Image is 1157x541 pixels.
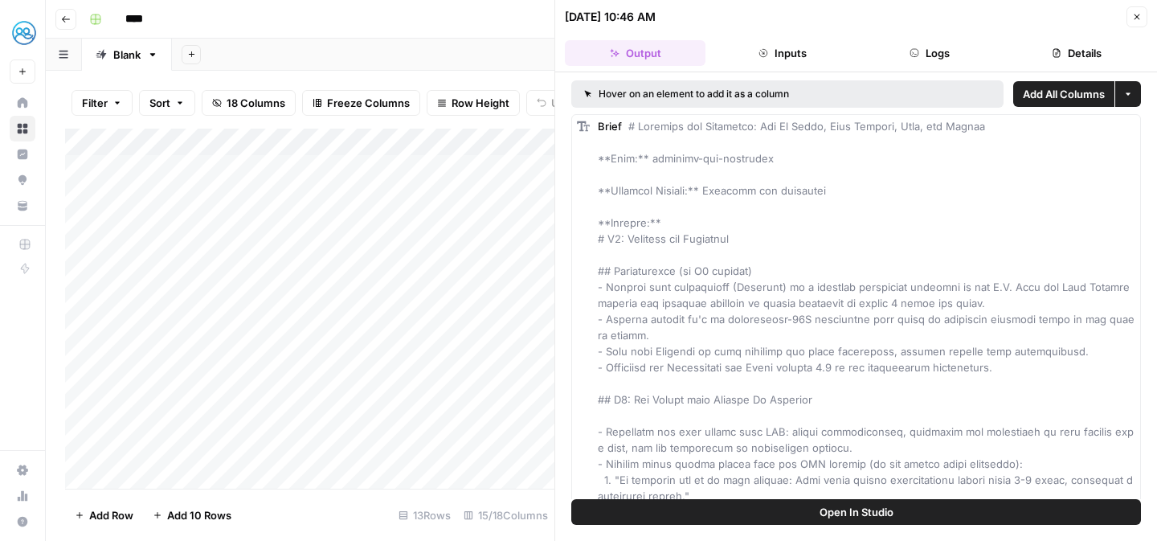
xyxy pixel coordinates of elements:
[1007,40,1147,66] button: Details
[1023,86,1105,102] span: Add All Columns
[65,502,143,528] button: Add Row
[82,39,172,71] a: Blank
[10,457,35,483] a: Settings
[167,507,231,523] span: Add 10 Rows
[860,40,1000,66] button: Logs
[89,507,133,523] span: Add Row
[571,499,1141,525] button: Open In Studio
[427,90,520,116] button: Row Height
[302,90,420,116] button: Freeze Columns
[565,9,656,25] div: [DATE] 10:46 AM
[227,95,285,111] span: 18 Columns
[143,502,241,528] button: Add 10 Rows
[149,95,170,111] span: Sort
[10,483,35,509] a: Usage
[139,90,195,116] button: Sort
[584,87,890,101] div: Hover on an element to add it as a column
[598,120,622,133] span: Brief
[113,47,141,63] div: Blank
[392,502,457,528] div: 13 Rows
[202,90,296,116] button: 18 Columns
[712,40,852,66] button: Inputs
[10,167,35,193] a: Opportunities
[565,40,705,66] button: Output
[10,193,35,219] a: Your Data
[10,90,35,116] a: Home
[1013,81,1114,107] button: Add All Columns
[452,95,509,111] span: Row Height
[82,95,108,111] span: Filter
[820,504,893,520] span: Open In Studio
[72,90,133,116] button: Filter
[457,502,554,528] div: 15/18 Columns
[526,90,589,116] button: Undo
[10,509,35,535] button: Help + Support
[10,18,39,47] img: MyHealthTeam Logo
[10,116,35,141] a: Browse
[10,13,35,53] button: Workspace: MyHealthTeam
[10,141,35,167] a: Insights
[327,95,410,111] span: Freeze Columns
